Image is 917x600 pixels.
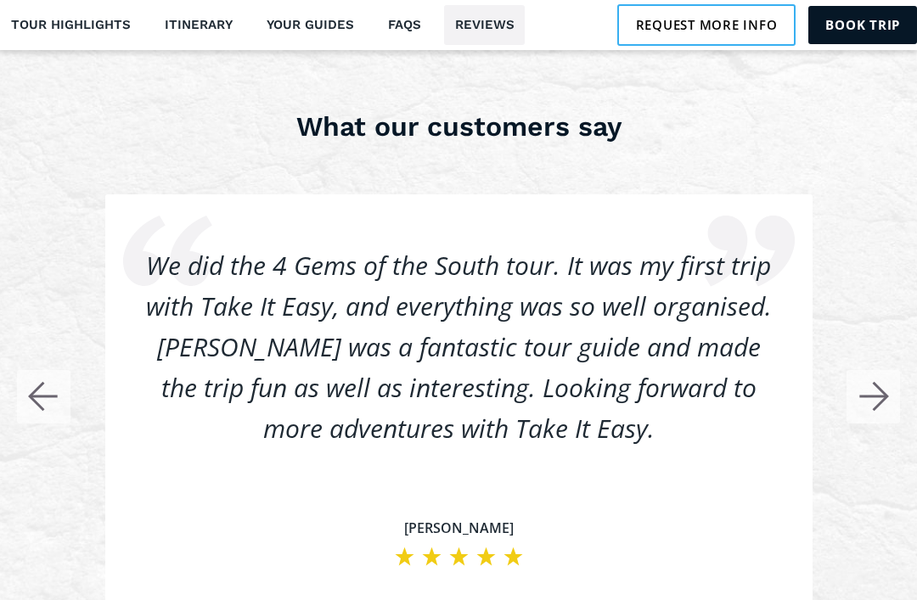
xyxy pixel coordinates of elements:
a: Request more info [617,4,796,45]
div: [PERSON_NAME] [404,519,514,537]
h3: What our customers say [17,109,900,143]
a: Reviews [444,5,525,45]
a: Your guides [256,5,364,45]
a: Book trip [808,6,917,43]
a: FAQs [377,5,431,45]
a: Itinerary [154,5,243,45]
div: We did the 4 Gems of the South tour. It was my first trip with Take It Easy, and everything was s... [143,245,774,449]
